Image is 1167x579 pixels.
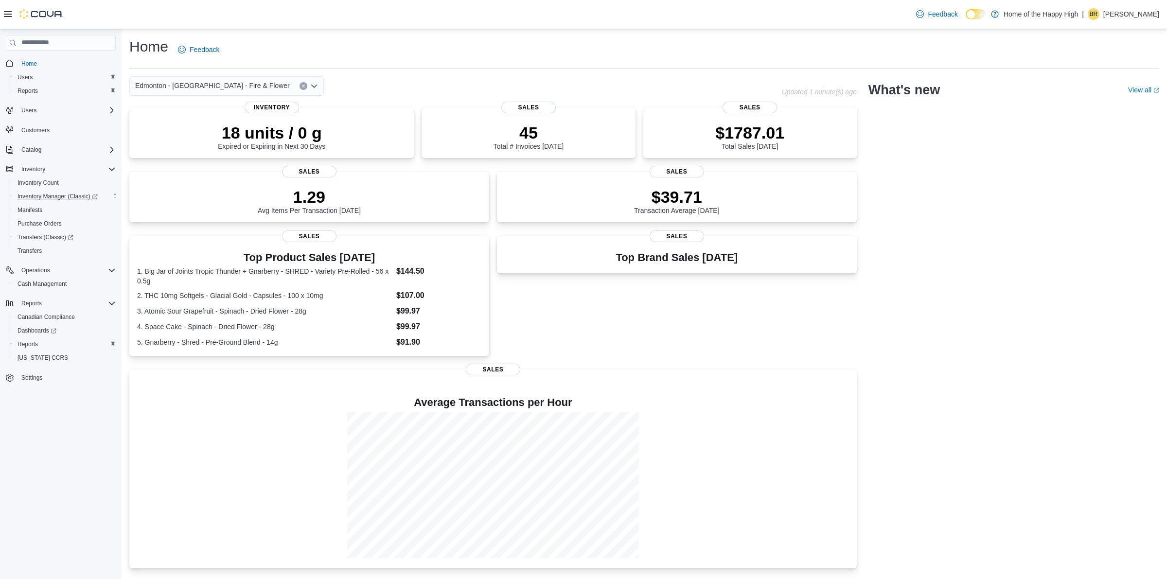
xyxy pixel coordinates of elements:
[868,82,940,98] h2: What's new
[137,266,392,286] dt: 1. Big Jar of Joints Tropic Thunder + Gnarberry - SHRED - Variety Pre-Rolled - 56 x 0.5g
[137,306,392,316] dt: 3. Atomic Sour Grapefruit - Spinach - Dried Flower - 28g
[21,374,42,382] span: Settings
[2,370,120,385] button: Settings
[14,325,60,336] a: Dashboards
[912,4,961,24] a: Feedback
[1103,8,1159,20] p: [PERSON_NAME]
[501,102,556,113] span: Sales
[2,104,120,117] button: Users
[14,338,42,350] a: Reports
[245,102,299,113] span: Inventory
[10,337,120,351] button: Reports
[18,87,38,95] span: Reports
[18,313,75,321] span: Canadian Compliance
[18,247,42,255] span: Transfers
[258,187,361,214] div: Avg Items Per Transaction [DATE]
[18,233,73,241] span: Transfers (Classic)
[10,190,120,203] a: Inventory Manager (Classic)
[6,53,116,410] nav: Complex example
[10,324,120,337] a: Dashboards
[14,325,116,336] span: Dashboards
[18,163,116,175] span: Inventory
[14,311,79,323] a: Canadian Compliance
[129,37,168,56] h1: Home
[10,244,120,258] button: Transfers
[14,85,116,97] span: Reports
[10,230,120,244] a: Transfers (Classic)
[19,9,63,19] img: Cova
[650,230,704,242] span: Sales
[634,187,720,214] div: Transaction Average [DATE]
[21,146,41,154] span: Catalog
[14,278,71,290] a: Cash Management
[174,40,223,59] a: Feedback
[18,144,45,156] button: Catalog
[2,162,120,176] button: Inventory
[137,291,392,300] dt: 2. THC 10mg Softgels - Glacial Gold - Capsules - 100 x 10mg
[10,70,120,84] button: Users
[21,126,50,134] span: Customers
[18,280,67,288] span: Cash Management
[634,187,720,207] p: $39.71
[10,203,120,217] button: Manifests
[282,166,336,177] span: Sales
[10,277,120,291] button: Cash Management
[18,57,116,70] span: Home
[10,351,120,365] button: [US_STATE] CCRS
[715,123,784,142] p: $1787.01
[10,310,120,324] button: Canadian Compliance
[18,354,68,362] span: [US_STATE] CCRS
[2,263,120,277] button: Operations
[300,82,307,90] button: Clear input
[2,143,120,157] button: Catalog
[14,311,116,323] span: Canadian Compliance
[18,58,41,70] a: Home
[616,252,738,263] h3: Top Brand Sales [DATE]
[18,73,33,81] span: Users
[18,372,46,384] a: Settings
[1004,8,1078,20] p: Home of the Happy High
[137,252,481,263] h3: Top Product Sales [DATE]
[18,298,116,309] span: Reports
[928,9,957,19] span: Feedback
[14,218,66,229] a: Purchase Orders
[2,56,120,70] button: Home
[282,230,336,242] span: Sales
[14,71,36,83] a: Users
[14,177,63,189] a: Inventory Count
[18,298,46,309] button: Reports
[137,322,392,332] dt: 4. Space Cake - Spinach - Dried Flower - 28g
[14,245,116,257] span: Transfers
[137,397,849,408] h4: Average Transactions per Hour
[14,85,42,97] a: Reports
[782,88,857,96] p: Updated 1 minute(s) ago
[494,123,564,150] div: Total # Invoices [DATE]
[2,297,120,310] button: Reports
[966,9,986,19] input: Dark Mode
[2,123,120,137] button: Customers
[135,80,290,91] span: Edmonton - [GEOGRAPHIC_DATA] - Fire & Flower
[10,217,120,230] button: Purchase Orders
[18,327,56,334] span: Dashboards
[18,179,59,187] span: Inventory Count
[10,176,120,190] button: Inventory Count
[18,105,116,116] span: Users
[21,299,42,307] span: Reports
[14,204,116,216] span: Manifests
[396,265,481,277] dd: $144.50
[466,364,520,375] span: Sales
[18,206,42,214] span: Manifests
[14,231,77,243] a: Transfers (Classic)
[258,187,361,207] p: 1.29
[1088,8,1099,20] div: Branden Rowsell
[396,321,481,333] dd: $99.97
[1128,86,1159,94] a: View allExternal link
[1153,88,1159,93] svg: External link
[396,305,481,317] dd: $99.97
[650,166,704,177] span: Sales
[18,124,53,136] a: Customers
[18,144,116,156] span: Catalog
[18,264,116,276] span: Operations
[14,278,116,290] span: Cash Management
